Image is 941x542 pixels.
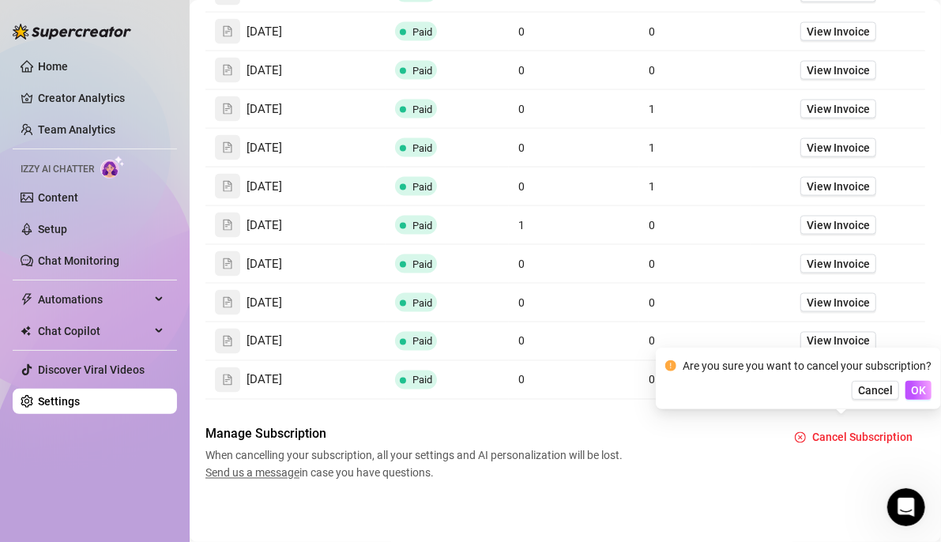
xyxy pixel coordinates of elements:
a: Settings [38,395,80,408]
span: file-text [222,297,233,308]
span: Paid [412,375,432,386]
div: [PERSON_NAME] • 1h ago [25,213,149,222]
span: file-text [222,142,233,153]
a: View Invoice [800,293,876,312]
span: Manage Subscription [205,425,627,444]
span: close-circle [795,432,806,443]
i: Billing [25,123,65,136]
span: Send us a message [205,467,299,480]
span: View Invoice [807,100,870,118]
span: Paid [412,65,432,77]
span: [DATE] [247,139,282,158]
span: Cancel [858,384,893,397]
span: Paid [412,258,432,270]
span: View Invoice [807,333,870,350]
span: 0 [518,25,525,38]
b: Plans & [167,107,214,120]
span: Paid [412,181,432,193]
span: file-text [222,104,233,115]
img: Profile image for Ella [45,9,70,34]
span: 0 [649,258,655,270]
span: [DATE] [247,333,282,352]
span: View Invoice [807,294,870,311]
a: console [95,92,137,105]
h1: [PERSON_NAME] [77,8,179,20]
span: 0 [649,219,655,231]
div: I am trying to cancel that way but I am getting a blank screen. [70,247,291,278]
span: 0 [518,258,525,270]
span: 0 [518,103,525,115]
span: 0 [518,296,525,309]
span: 0 [518,374,525,386]
div: I am trying to cancel that way but I am getting a blank screen. [57,238,303,288]
a: View Invoice [800,22,876,41]
span: [DATE] [247,100,282,119]
span: 0 [649,64,655,77]
span: When cancelling your subscription, all your settings and AI personalization will be lost. in case... [205,447,627,482]
a: Content [38,191,78,204]
a: Setup [38,223,67,235]
span: [DATE] [247,62,282,81]
a: View Invoice [800,61,876,80]
b: Manage Subscription [25,123,190,152]
span: [DATE] [247,371,282,390]
p: The team can also help [77,20,197,36]
span: [DATE] [247,216,282,235]
button: Gif picker [50,421,62,434]
span: [DATE] [247,23,282,42]
iframe: Intercom live chat [887,488,925,526]
a: View Invoice [800,216,876,235]
span: 0 [518,141,525,154]
span: 1 [649,103,655,115]
a: Chat Monitoring [38,254,119,267]
span: Automations [38,287,150,312]
span: OK [911,384,926,397]
img: Chat Copilot [21,326,31,337]
span: 1 [649,141,655,154]
button: OK [905,381,932,400]
span: [DATE] [247,255,282,274]
span: Paid [412,26,432,38]
span: 0 [518,180,525,193]
a: View Invoice [800,254,876,273]
span: 0 [518,335,525,348]
button: Send a message… [271,415,296,440]
span: View Invoice [807,139,870,156]
span: 0 [649,25,655,38]
span: Paid [412,297,432,309]
span: file-text [222,258,233,269]
img: logo-BBDzfeDw.svg [13,24,131,40]
span: View Invoice [807,178,870,195]
button: Home [276,6,306,36]
span: 0 [649,296,655,309]
span: Paid [412,142,432,154]
span: file-text [222,220,233,231]
span: View Invoice [807,255,870,273]
i: , [92,107,96,120]
a: View Invoice [800,332,876,351]
div: Log in to the , click on and then the option. Under select . The subscription will be canceled at... [25,92,247,200]
span: file-text [222,336,233,347]
span: View Invoice [807,62,870,79]
span: Paid [412,104,432,115]
a: Discover Viral Videos [38,363,145,376]
span: thunderbolt [21,293,33,306]
span: file-text [222,375,233,386]
span: 1 [518,219,525,231]
span: 1 [649,180,655,193]
span: Izzy AI Chatter [21,162,94,177]
span: [DATE] [247,294,282,313]
button: Upload attachment [75,421,88,434]
a: View Invoice [800,138,876,157]
span: 0 [518,64,525,77]
img: AI Chatter [100,156,125,179]
span: Paid [412,220,432,231]
span: Paid [412,336,432,348]
span: View Invoice [807,216,870,234]
textarea: Message… [13,388,303,415]
button: Cancel Subscription [782,425,925,450]
span: file-text [222,26,233,37]
a: Team Analytics [38,123,115,136]
span: file-text [222,65,233,76]
div: Emma says… [13,238,303,289]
